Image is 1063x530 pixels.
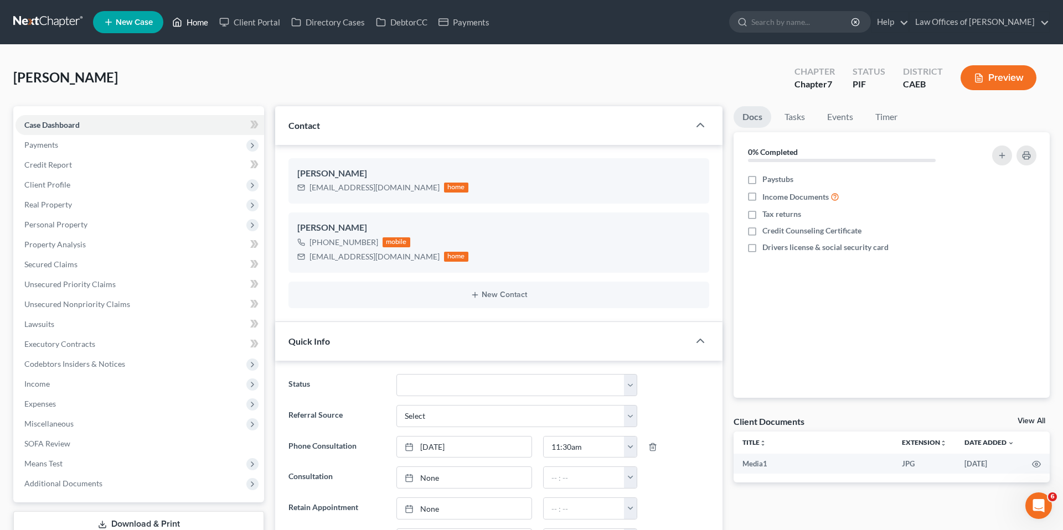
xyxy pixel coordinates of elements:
input: -- : -- [544,467,624,488]
a: Payments [433,12,495,32]
i: unfold_more [760,440,766,446]
span: Real Property [24,200,72,209]
div: CAEB [903,78,943,91]
a: DebtorCC [370,12,433,32]
a: Lawsuits [16,314,264,334]
span: Property Analysis [24,240,86,249]
span: Personal Property [24,220,87,229]
label: Consultation [283,466,391,489]
button: New Contact [297,290,700,299]
a: None [397,498,531,519]
span: Drivers license & social security card [762,242,889,253]
a: Law Offices of [PERSON_NAME] [910,12,1049,32]
span: Lawsuits [24,319,54,329]
div: [EMAIL_ADDRESS][DOMAIN_NAME] [309,182,440,193]
span: Tax returns [762,209,801,220]
span: Paystubs [762,174,793,185]
div: home [444,252,468,262]
span: SOFA Review [24,439,70,448]
a: Client Portal [214,12,286,32]
strong: 0% Completed [748,147,798,157]
div: mobile [383,237,410,247]
label: Retain Appointment [283,497,391,519]
div: [PERSON_NAME] [297,167,700,180]
a: Home [167,12,214,32]
a: Unsecured Nonpriority Claims [16,294,264,314]
a: [DATE] [397,437,531,458]
label: Status [283,374,391,396]
a: Directory Cases [286,12,370,32]
span: Client Profile [24,180,70,189]
span: 7 [827,79,832,89]
div: home [444,183,468,193]
span: Income [24,379,50,388]
a: Help [871,12,909,32]
label: Referral Source [283,405,391,427]
a: Executory Contracts [16,334,264,354]
div: PIF [853,78,885,91]
span: Credit Report [24,160,72,169]
span: New Case [116,18,153,27]
span: Codebtors Insiders & Notices [24,359,125,368]
a: Credit Report [16,155,264,175]
i: unfold_more [940,440,947,446]
span: Quick Info [288,336,330,346]
div: Status [853,65,885,78]
span: Additional Documents [24,479,102,488]
span: [PERSON_NAME] [13,69,118,85]
span: Contact [288,120,320,131]
a: Docs [734,106,771,128]
a: Date Added expand_more [964,438,1014,446]
button: Preview [961,65,1036,90]
iframe: Intercom live chat [1025,492,1052,519]
a: Titleunfold_more [742,438,766,446]
span: Unsecured Nonpriority Claims [24,299,130,309]
span: Miscellaneous [24,419,74,428]
a: Unsecured Priority Claims [16,274,264,294]
div: Chapter [794,65,835,78]
td: Media1 [734,454,893,474]
div: [EMAIL_ADDRESS][DOMAIN_NAME] [309,251,440,262]
div: Client Documents [734,415,804,427]
td: [DATE] [956,454,1023,474]
span: Expenses [24,399,56,408]
label: Phone Consultation [283,436,391,458]
a: Property Analysis [16,235,264,254]
span: Case Dashboard [24,120,80,129]
span: Executory Contracts [24,339,95,349]
div: [PERSON_NAME] [297,221,700,235]
i: expand_more [1008,440,1014,446]
span: Means Test [24,459,63,468]
span: Credit Counseling Certificate [762,225,861,236]
span: Income Documents [762,191,829,202]
span: Payments [24,140,58,149]
a: None [397,467,531,488]
a: Case Dashboard [16,115,264,135]
span: Secured Claims [24,259,78,269]
span: 6 [1048,492,1057,501]
a: Timer [866,106,906,128]
input: -- : -- [544,437,624,458]
div: Chapter [794,78,835,91]
a: SOFA Review [16,434,264,454]
input: -- : -- [544,498,624,519]
a: View All [1018,417,1045,425]
a: Extensionunfold_more [902,438,947,446]
td: JPG [893,454,956,474]
a: Events [818,106,862,128]
div: [PHONE_NUMBER] [309,237,378,248]
span: Unsecured Priority Claims [24,279,116,289]
a: Tasks [776,106,814,128]
input: Search by name... [751,12,853,32]
div: District [903,65,943,78]
a: Secured Claims [16,254,264,274]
